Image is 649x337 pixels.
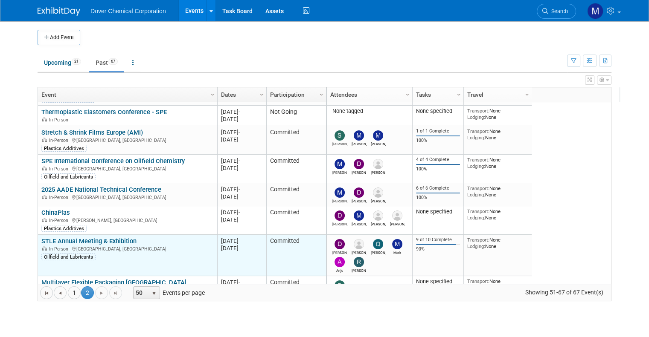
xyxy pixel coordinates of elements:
[416,166,460,172] div: 100%
[455,91,462,98] span: Column Settings
[371,141,386,146] div: Matt Fender
[208,87,218,100] a: Column Settings
[467,192,485,198] span: Lodging:
[134,287,148,299] span: 50
[221,164,262,172] div: [DATE]
[49,246,71,252] span: In-Person
[373,130,383,141] img: Matt Fender
[266,155,326,183] td: Committed
[332,141,347,146] div: Shawn Cook
[467,163,485,169] span: Lodging:
[221,237,262,245] div: [DATE]
[239,129,240,135] span: -
[404,91,411,98] span: Column Settings
[373,187,383,198] img: Jay Wang
[416,108,460,115] div: None specified
[41,136,213,144] div: [GEOGRAPHIC_DATA], [GEOGRAPHIC_DATA]
[42,195,47,199] img: In-Person Event
[467,87,526,102] a: Travel
[258,91,265,98] span: Column Settings
[390,221,405,226] div: Marc Nolen
[109,286,122,299] a: Go to the last page
[41,216,213,224] div: [PERSON_NAME], [GEOGRAPHIC_DATA]
[467,128,489,134] span: Transport:
[524,91,530,98] span: Column Settings
[42,117,47,121] img: In-Person Event
[373,210,383,221] img: Osman Useni
[49,138,71,143] span: In-Person
[330,108,409,115] div: None tagged
[318,91,325,98] span: Column Settings
[90,8,166,14] span: Dover Chemical Corporation
[239,186,240,193] span: -
[72,58,81,65] span: 21
[332,249,347,255] div: Douglas Harkness
[330,87,407,102] a: Attendees
[332,169,347,175] div: Marshall Heard
[371,198,386,203] div: Jay Wang
[38,7,80,16] img: ExhibitDay
[390,249,405,255] div: Mark Harr
[467,237,529,249] div: None None
[221,136,262,143] div: [DATE]
[467,157,489,163] span: Transport:
[373,159,383,169] img: Jay Wang
[38,30,80,45] button: Add Event
[221,87,261,102] a: Dates
[221,279,262,286] div: [DATE]
[352,141,367,146] div: Michael Davies
[467,208,529,221] div: None None
[335,239,345,249] img: Douglas Harkness
[416,195,460,201] div: 100%
[41,145,87,152] div: Plastics Additives
[266,126,326,155] td: Committed
[467,278,529,291] div: None None
[335,210,345,221] img: David Anderson
[332,267,347,273] div: Anju Singla
[517,286,611,298] span: Showing 51-67 of 67 Event(s)
[403,87,413,100] a: Column Settings
[373,239,383,249] img: Quinn Braun
[467,278,489,284] span: Transport:
[40,286,53,299] a: Go to the first page
[354,210,364,221] img: Matt Fender
[371,221,386,226] div: Osman Useni
[335,280,345,291] img: Shawn Cook
[467,185,529,198] div: None None
[221,193,262,200] div: [DATE]
[239,279,240,285] span: -
[392,239,402,249] img: Mark Harr
[95,286,108,299] a: Go to the next page
[49,195,71,200] span: In-Person
[41,165,213,172] div: [GEOGRAPHIC_DATA], [GEOGRAPHIC_DATA]
[467,108,489,114] span: Transport:
[454,87,464,100] a: Column Settings
[467,157,529,169] div: None None
[416,138,460,144] div: 100%
[54,286,67,299] a: Go to the previous page
[42,138,47,142] img: In-Person Event
[352,249,367,255] div: Jay Wang
[221,129,262,136] div: [DATE]
[354,130,364,141] img: Michael Davies
[221,115,262,123] div: [DATE]
[352,267,367,273] div: Ryan Wright
[352,221,367,226] div: Matt Fender
[49,218,71,223] span: In-Person
[41,186,161,193] a: 2025 AADE National Technical Conference
[41,87,212,102] a: Event
[112,290,119,297] span: Go to the last page
[42,218,47,222] img: In-Person Event
[354,187,364,198] img: Douglas Harkness
[416,237,460,243] div: 9 of 10 Complete
[209,91,216,98] span: Column Settings
[392,210,402,221] img: Marc Nolen
[41,173,96,180] div: Oilfield and Lubricants
[122,286,213,299] span: Events per page
[42,246,47,251] img: In-Person Event
[467,135,485,141] span: Lodging:
[38,55,87,71] a: Upcoming21
[335,159,345,169] img: Marshall Heard
[548,8,568,14] span: Search
[467,128,529,141] div: None None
